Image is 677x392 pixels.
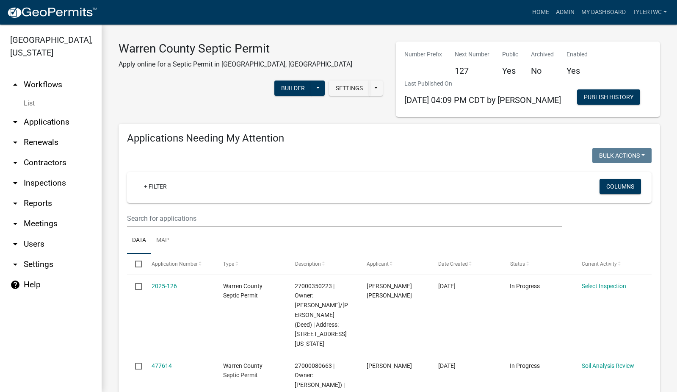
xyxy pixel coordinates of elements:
span: In Progress [510,362,540,369]
datatable-header-cell: Application Number [143,254,215,274]
wm-modal-confirm: Workflow Publish History [577,95,640,101]
span: Current Activity [582,261,617,267]
a: 2025-126 [152,283,177,289]
h5: 127 [455,66,489,76]
span: Warren County Septic Permit [223,362,263,379]
span: 09/12/2025 [438,362,456,369]
span: Chris Becker [367,362,412,369]
button: Columns [600,179,641,194]
button: Publish History [577,89,640,105]
datatable-header-cell: Applicant [359,254,430,274]
span: Scott Ryan Wilson [367,283,412,299]
a: 477614 [152,362,172,369]
datatable-header-cell: Date Created [430,254,502,274]
p: Next Number [455,50,489,59]
a: My Dashboard [578,4,629,20]
h5: Yes [566,66,588,76]
span: Description [295,261,321,267]
span: 27000350223 | Owner: DUCKWORTH, DUSTIN C/HEATHER A (Deed) | Address: 5960 VIRGINIA ST [295,283,348,348]
span: Date Created [438,261,468,267]
h5: No [531,66,554,76]
a: Map [151,227,174,254]
span: Type [223,261,234,267]
p: Enabled [566,50,588,59]
h4: Applications Needing My Attention [127,132,652,145]
i: arrow_drop_down [10,137,20,147]
button: Bulk Actions [592,148,652,163]
p: Apply online for a Septic Permit in [GEOGRAPHIC_DATA], [GEOGRAPHIC_DATA] [119,59,352,70]
i: arrow_drop_down [10,219,20,229]
h3: Warren County Septic Permit [119,42,352,56]
datatable-header-cell: Status [502,254,573,274]
a: Home [529,4,553,20]
span: [DATE] 04:09 PM CDT by [PERSON_NAME] [404,95,561,105]
a: Data [127,227,151,254]
a: Admin [553,4,578,20]
i: arrow_drop_down [10,178,20,188]
a: Soil Analysis Review [582,362,634,369]
i: arrow_drop_down [10,259,20,270]
datatable-header-cell: Description [287,254,358,274]
i: arrow_drop_down [10,239,20,249]
p: Last Published On [404,79,561,88]
span: Applicant [367,261,389,267]
span: Application Number [152,261,198,267]
p: Archived [531,50,554,59]
i: arrow_drop_up [10,80,20,90]
i: help [10,280,20,290]
button: Settings [329,81,370,96]
datatable-header-cell: Type [215,254,287,274]
span: Warren County Septic Permit [223,283,263,299]
span: In Progress [510,283,540,289]
i: arrow_drop_down [10,198,20,209]
span: 09/15/2025 [438,283,456,289]
datatable-header-cell: Current Activity [574,254,645,274]
datatable-header-cell: Select [127,254,143,274]
a: TylerTWC [629,4,670,20]
a: + Filter [137,179,174,194]
i: arrow_drop_down [10,158,20,168]
h5: Yes [502,66,518,76]
input: Search for applications [127,210,562,227]
p: Public [502,50,518,59]
span: Status [510,261,525,267]
button: Builder [274,81,312,96]
p: Number Prefix [404,50,442,59]
i: arrow_drop_down [10,117,20,127]
a: Select Inspection [582,283,626,289]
